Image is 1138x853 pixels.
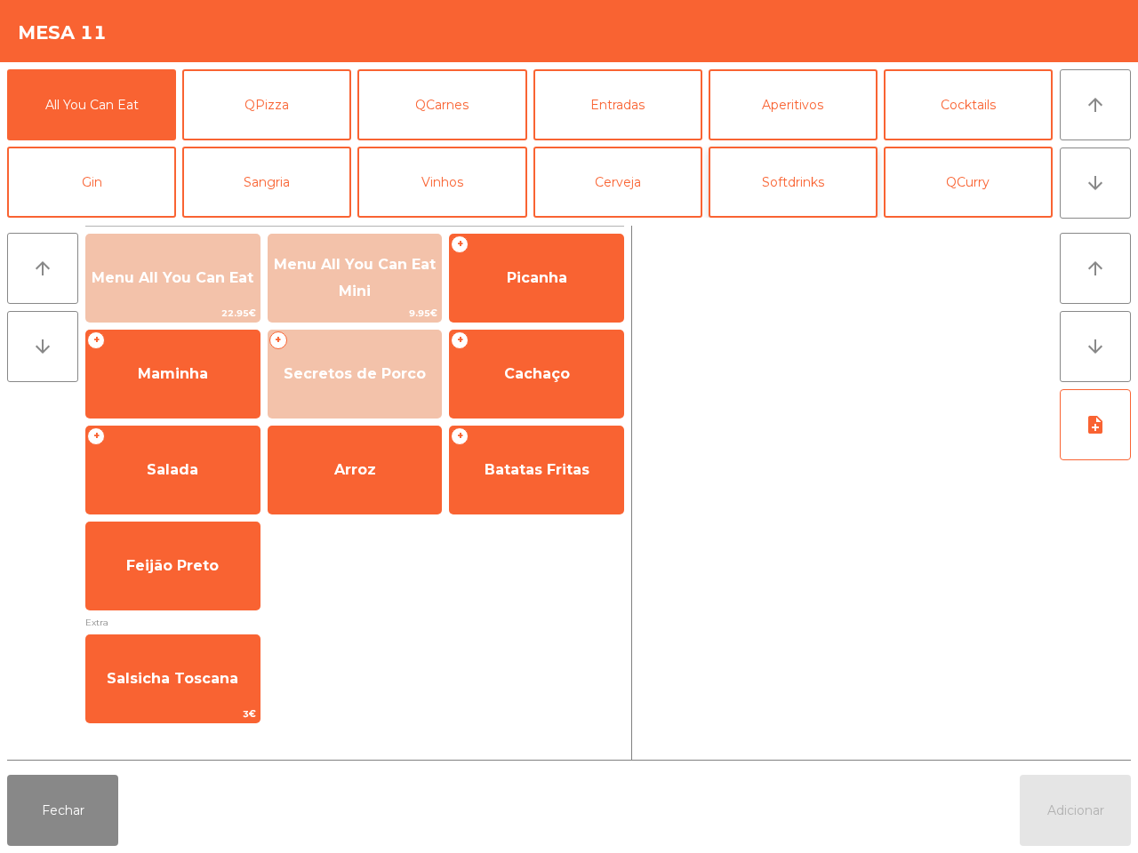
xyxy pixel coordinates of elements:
span: Arroz [334,461,376,478]
span: + [451,235,469,253]
span: 22.95€ [86,305,260,322]
span: Menu All You Can Eat Mini [274,256,436,299]
span: Menu All You Can Eat [92,269,253,286]
i: arrow_downward [32,336,53,357]
span: 3€ [86,706,260,722]
button: Cerveja [533,147,702,218]
button: Cocktails [884,69,1053,140]
button: Aperitivos [709,69,878,140]
i: arrow_upward [1085,258,1106,279]
i: arrow_upward [32,258,53,279]
span: Extra [85,614,624,631]
button: All You Can Eat [7,69,176,140]
span: Secretos de Porco [284,365,426,382]
span: + [269,331,287,349]
button: arrow_upward [7,233,78,304]
i: arrow_downward [1085,172,1106,194]
span: + [87,427,105,445]
span: 9.95€ [268,305,442,322]
span: Maminha [138,365,208,382]
button: QPizza [182,69,351,140]
button: QCarnes [357,69,526,140]
i: note_add [1085,414,1106,435]
span: Cachaço [504,365,570,382]
h4: Mesa 11 [18,20,107,46]
i: arrow_downward [1085,336,1106,357]
button: arrow_downward [7,311,78,382]
button: arrow_upward [1060,233,1131,304]
span: Batatas Fritas [485,461,589,478]
span: + [451,427,469,445]
button: Vinhos [357,147,526,218]
span: + [451,331,469,349]
span: Feijão Preto [126,557,219,574]
i: arrow_upward [1085,94,1106,116]
button: arrow_downward [1060,311,1131,382]
button: Entradas [533,69,702,140]
button: note_add [1060,389,1131,460]
span: Salada [147,461,198,478]
button: Softdrinks [709,147,878,218]
button: Gin [7,147,176,218]
span: Salsicha Toscana [107,670,238,687]
button: arrow_downward [1060,147,1131,219]
button: Fechar [7,775,118,846]
span: + [87,331,105,349]
span: Picanha [507,269,567,286]
button: QCurry [884,147,1053,218]
button: arrow_upward [1060,69,1131,140]
button: Sangria [182,147,351,218]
